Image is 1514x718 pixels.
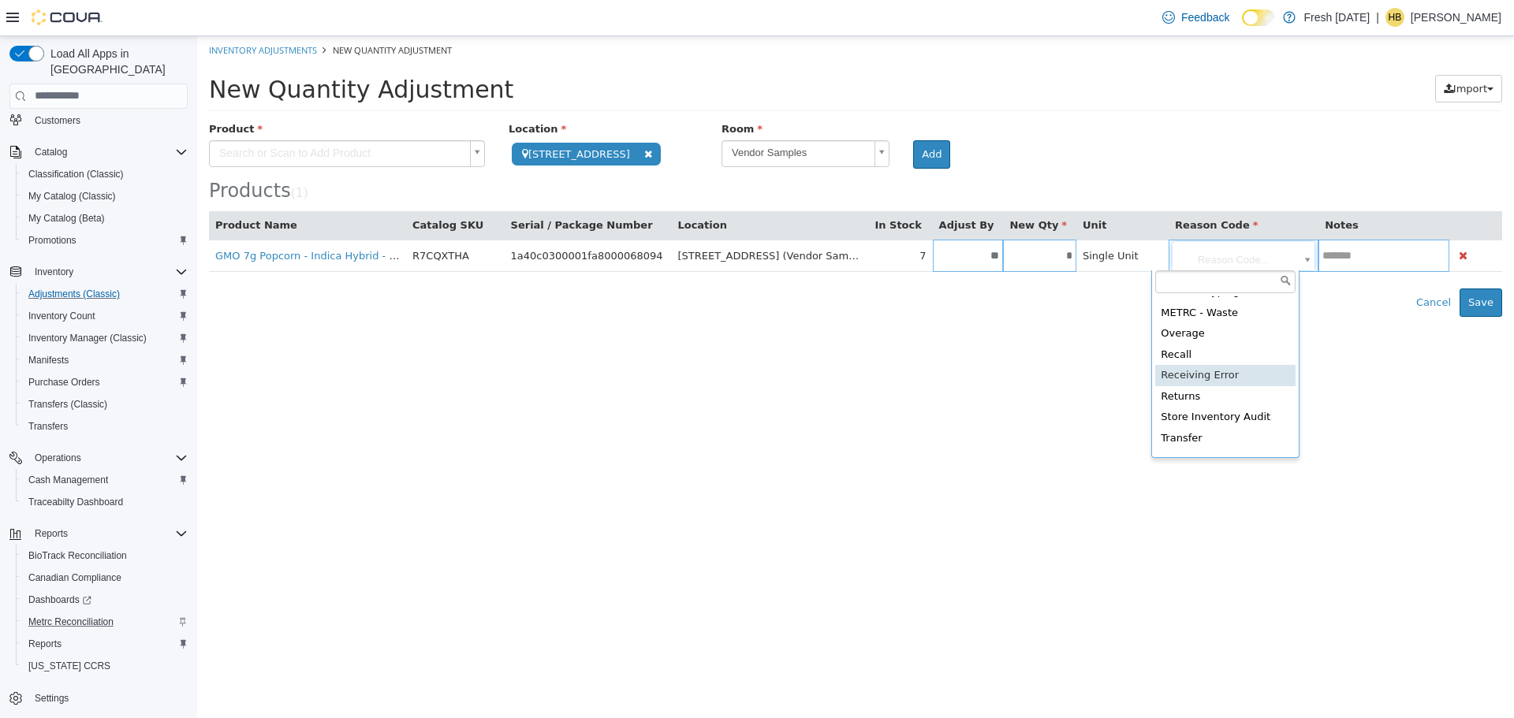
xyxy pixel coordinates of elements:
span: Reports [22,634,188,653]
span: Purchase Orders [28,376,100,389]
span: Metrc Reconciliation [28,616,114,628]
span: Transfers [22,417,188,436]
div: Waste [958,412,1098,433]
img: Cova [32,9,103,25]
span: Adjustments (Classic) [22,285,188,303]
a: Dashboards [16,589,194,611]
button: Metrc Reconciliation [16,611,194,633]
div: Receiving Error [958,329,1098,350]
a: Manifests [22,351,75,370]
span: Promotions [28,234,76,247]
a: My Catalog (Beta) [22,209,111,228]
span: Traceabilty Dashboard [22,493,188,512]
button: Transfers (Classic) [16,393,194,415]
button: Cash Management [16,469,194,491]
span: Purchase Orders [22,373,188,392]
a: Transfers (Classic) [22,395,114,414]
a: Cash Management [22,471,114,489]
span: Manifests [22,351,188,370]
span: Inventory Count [22,307,188,326]
span: Transfers [28,420,68,433]
span: Adjustments (Classic) [28,288,120,300]
span: BioTrack Reconciliation [28,549,127,562]
button: Purchase Orders [16,371,194,393]
a: Promotions [22,231,83,250]
span: Reports [35,527,68,540]
span: Operations [28,448,188,467]
a: Inventory Count [22,307,102,326]
button: Manifests [16,349,194,371]
button: Inventory Manager (Classic) [16,327,194,349]
span: Canadian Compliance [22,568,188,587]
a: Transfers [22,417,74,436]
span: My Catalog (Beta) [22,209,188,228]
button: My Catalog (Beta) [16,207,194,229]
a: Canadian Compliance [22,568,128,587]
span: BioTrack Reconciliation [22,546,188,565]
span: Feedback [1181,9,1229,25]
span: Promotions [22,231,188,250]
a: Settings [28,689,75,708]
button: Reports [16,633,194,655]
a: My Catalog (Classic) [22,187,122,206]
span: Cash Management [22,471,188,489]
span: Cash Management [28,474,108,486]
button: Classification (Classic) [16,163,194,185]
span: My Catalog (Classic) [28,190,116,203]
span: Inventory [28,262,188,281]
button: Operations [3,447,194,469]
a: Classification (Classic) [22,165,130,184]
button: Canadian Compliance [16,567,194,589]
a: Dashboards [22,590,98,609]
a: BioTrack Reconciliation [22,546,133,565]
button: BioTrack Reconciliation [16,545,194,567]
span: [US_STATE] CCRS [28,660,110,672]
button: Settings [3,686,194,709]
input: Dark Mode [1242,9,1275,26]
button: Catalog [28,143,73,162]
span: Canadian Compliance [28,571,121,584]
span: Dashboards [28,593,91,606]
a: Inventory Manager (Classic) [22,329,153,348]
span: My Catalog (Beta) [28,212,105,225]
button: Customers [3,109,194,132]
span: Settings [28,688,188,708]
span: Metrc Reconciliation [22,612,188,631]
p: Fresh [DATE] [1303,8,1370,27]
span: Transfers (Classic) [28,398,107,411]
button: [US_STATE] CCRS [16,655,194,677]
p: [PERSON_NAME] [1411,8,1501,27]
button: Inventory [28,262,80,281]
div: Overage [958,287,1098,308]
div: Transfer [958,392,1098,413]
span: Inventory [35,266,73,278]
span: Dashboards [22,590,188,609]
button: Transfers [16,415,194,437]
div: Store Inventory Audit [958,370,1098,392]
span: Reports [28,524,188,543]
span: Manifests [28,354,69,366]
a: Reports [22,634,68,653]
button: Inventory Count [16,305,194,327]
div: Recall [958,308,1098,329]
span: Customers [35,114,80,127]
span: Catalog [35,146,67,158]
span: Catalog [28,143,188,162]
span: Operations [35,452,81,464]
p: | [1376,8,1379,27]
a: Metrc Reconciliation [22,612,120,631]
span: Classification (Classic) [22,165,188,184]
div: METRC - Waste [958,266,1098,288]
button: Traceabilty Dashboard [16,491,194,513]
span: Washington CCRS [22,657,188,675]
button: Adjustments (Classic) [16,283,194,305]
button: Inventory [3,261,194,283]
div: Harley Bialczyk [1385,8,1404,27]
button: Catalog [3,141,194,163]
span: Inventory Count [28,310,95,322]
a: Adjustments (Classic) [22,285,126,303]
button: Promotions [16,229,194,251]
a: Purchase Orders [22,373,106,392]
span: Settings [35,692,69,705]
